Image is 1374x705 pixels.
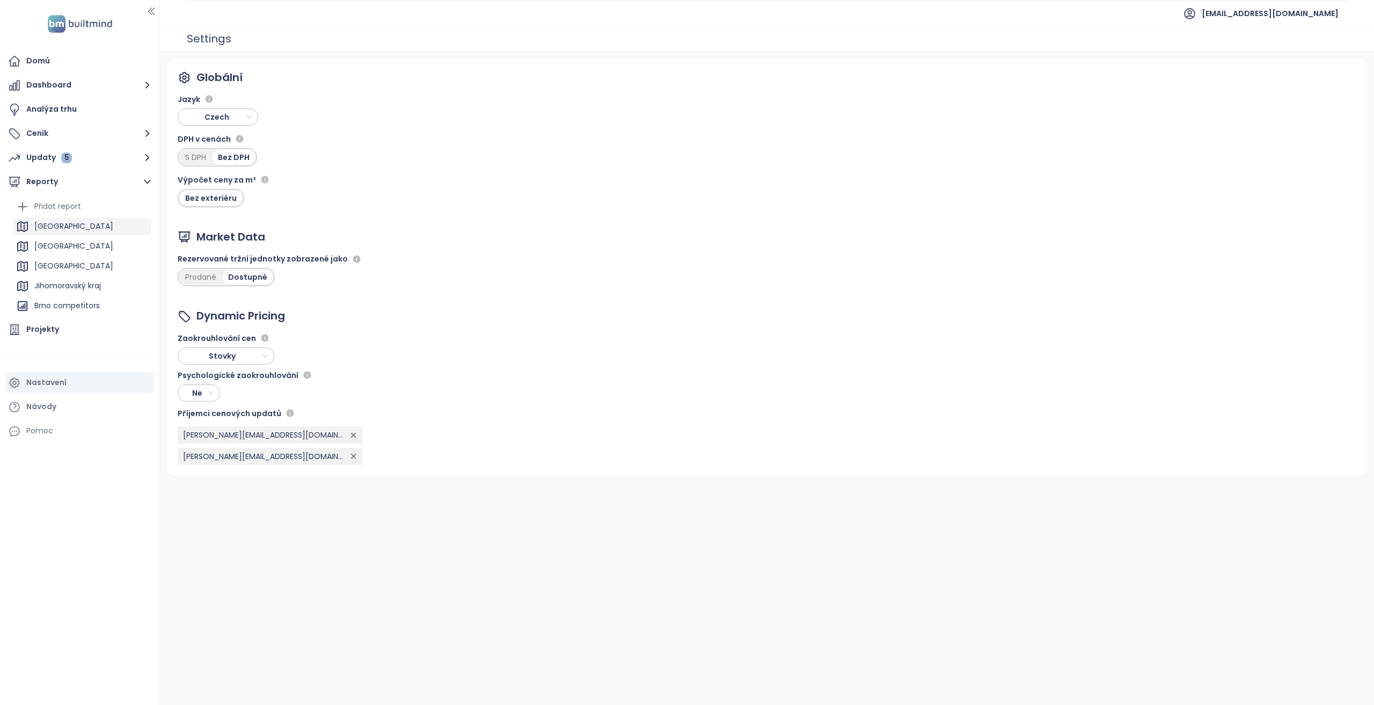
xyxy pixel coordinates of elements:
[26,103,77,116] div: Analýza trhu
[222,270,273,285] div: Dostupné
[183,429,344,441] span: [PERSON_NAME][EMAIL_ADDRESS][DOMAIN_NAME]
[13,278,151,295] div: Jihomoravský kraj
[26,323,59,336] div: Projekty
[196,69,243,86] div: Globální
[34,259,113,273] div: [GEOGRAPHIC_DATA]
[5,372,154,394] a: Nastavení
[13,297,151,315] div: Brno competitors
[34,299,100,312] div: Brno competitors
[34,279,101,293] div: Jihomoravský kraj
[1202,1,1339,26] span: [EMAIL_ADDRESS][DOMAIN_NAME]
[5,123,154,144] button: Ceník
[5,99,154,120] a: Analýza trhu
[178,407,363,420] div: Příjemci cenových updatů
[179,270,222,285] div: Prodané
[196,308,285,324] div: Dynamic Pricing
[5,50,154,72] a: Domů
[212,150,255,165] div: Bez DPH
[5,75,154,96] button: Dashboard
[34,200,81,213] div: Přidat report
[26,376,67,389] div: Nastavení
[178,252,363,265] div: Rezervované tržní jednotky zobrazené jako
[26,54,50,68] div: Domů
[181,109,257,125] span: Czech
[5,319,154,340] a: Projekty
[5,147,154,169] button: Updaty 5
[5,396,154,418] a: Návody
[13,258,151,275] div: [GEOGRAPHIC_DATA]
[181,385,214,401] span: Ne
[34,220,113,233] div: [GEOGRAPHIC_DATA]
[26,424,53,438] div: Pomoc
[181,348,268,364] span: Stovky
[178,173,272,186] div: Výpočet ceny za m²
[13,218,151,235] div: [GEOGRAPHIC_DATA]
[26,400,56,413] div: Návody
[5,171,154,193] button: Reporty
[179,191,243,206] div: Bez exteriéru
[183,450,344,462] span: [PERSON_NAME][EMAIL_ADDRESS][DOMAIN_NAME]
[178,369,363,382] div: Psychologické zaokrouhlování
[13,238,151,255] div: [GEOGRAPHIC_DATA]
[187,28,231,49] div: Settings
[5,420,154,442] div: Pomoc
[61,152,72,163] div: 5
[178,133,272,146] div: DPH v cenách
[178,332,363,345] div: Zaokrouhlování cen
[179,150,212,165] div: S DPH
[26,151,72,164] div: Updaty
[178,93,272,106] div: Jazyk
[196,229,265,245] div: Market Data
[13,198,151,215] div: Přidat report
[34,239,113,253] div: [GEOGRAPHIC_DATA]
[45,13,115,35] img: logo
